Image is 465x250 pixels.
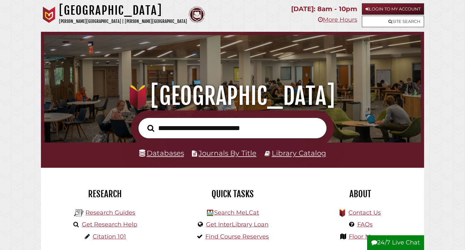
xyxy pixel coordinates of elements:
[59,18,187,25] p: [PERSON_NAME][GEOGRAPHIC_DATA] | [PERSON_NAME][GEOGRAPHIC_DATA]
[147,125,154,132] i: Search
[41,7,57,23] img: Calvin University
[93,233,126,240] a: Citation 101
[205,233,269,240] a: Find Course Reserves
[318,16,357,23] a: More Hours
[74,208,84,218] img: Hekman Library Logo
[301,188,419,200] h2: About
[189,7,205,23] img: Calvin Theological Seminary
[206,221,269,228] a: Get InterLibrary Loan
[51,82,414,110] h1: [GEOGRAPHIC_DATA]
[357,221,373,228] a: FAQs
[46,188,164,200] h2: Research
[198,149,256,157] a: Journals By Title
[85,209,135,216] a: Research Guides
[82,221,137,228] a: Get Research Help
[144,123,158,133] button: Search
[207,210,213,216] img: Hekman Library Logo
[139,149,184,157] a: Databases
[214,209,259,216] a: Search MeLCat
[174,188,291,200] h2: Quick Tasks
[272,149,326,157] a: Library Catalog
[348,209,381,216] a: Contact Us
[362,16,424,27] a: Site Search
[362,3,424,15] a: Login to My Account
[349,233,381,240] a: Floor Maps
[291,3,357,15] p: [DATE]: 8am - 10pm
[59,3,187,18] h1: [GEOGRAPHIC_DATA]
